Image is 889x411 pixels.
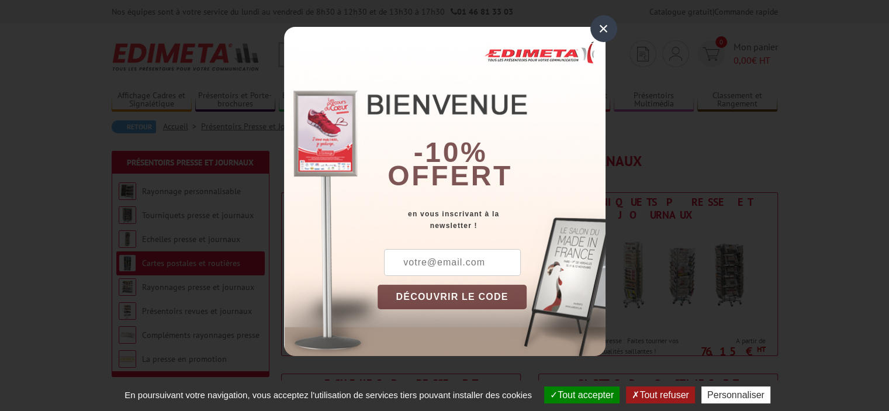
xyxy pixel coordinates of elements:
button: Tout refuser [626,386,694,403]
button: DÉCOUVRIR LE CODE [378,285,527,309]
font: offert [388,160,513,191]
div: en vous inscrivant à la newsletter ! [378,208,606,232]
input: votre@email.com [384,249,521,276]
button: Tout accepter [544,386,620,403]
button: Personnaliser (fenêtre modale) [701,386,770,403]
span: En poursuivant votre navigation, vous acceptez l'utilisation de services tiers pouvant installer ... [119,390,538,400]
b: -10% [414,137,487,168]
div: × [590,15,617,42]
